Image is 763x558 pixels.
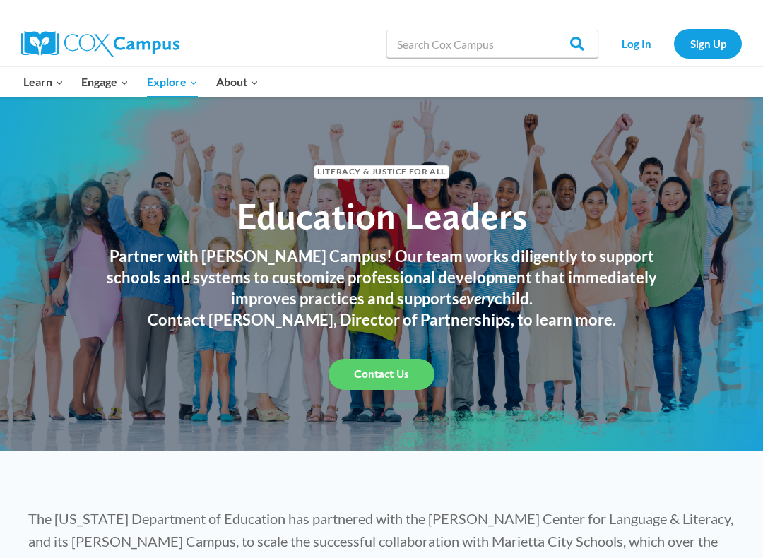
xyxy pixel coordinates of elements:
nav: Secondary Navigation [605,29,742,58]
span: Contact Us [354,367,409,381]
nav: Primary Navigation [14,67,267,97]
a: Contact Us [329,359,434,390]
span: Explore [147,73,198,91]
a: Log In [605,29,667,58]
span: Literacy & Justice for All [314,165,449,179]
h3: Partner with [PERSON_NAME] Campus! Our team works diligently to support schools and systems to cu... [92,246,671,309]
span: About [216,73,259,91]
a: Sign Up [674,29,742,58]
em: every [459,289,495,308]
h3: Contact [PERSON_NAME], Director of Partnerships, to learn more. [92,309,671,331]
span: Education Leaders [237,194,527,238]
img: Cox Campus [21,31,179,57]
input: Search Cox Campus [386,30,598,58]
span: Learn [23,73,64,91]
span: Engage [81,73,129,91]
